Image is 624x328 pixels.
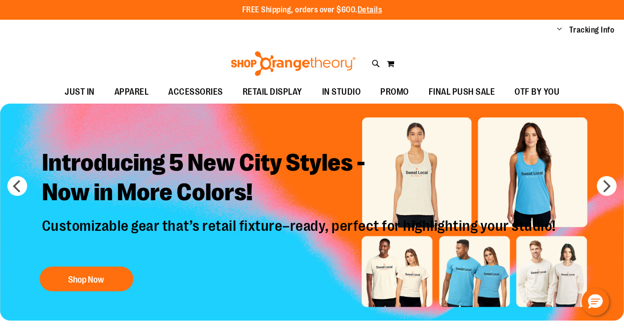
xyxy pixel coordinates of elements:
span: PROMO [380,81,409,103]
h2: Introducing 5 New City Styles - Now in More Colors! [35,140,566,217]
a: Details [358,5,382,14]
span: ACCESSORIES [168,81,223,103]
a: IN STUDIO [312,81,371,104]
span: APPAREL [114,81,149,103]
a: FINAL PUSH SALE [419,81,505,104]
span: FINAL PUSH SALE [429,81,495,103]
span: IN STUDIO [322,81,361,103]
a: ACCESSORIES [158,81,233,104]
span: RETAIL DISPLAY [243,81,302,103]
p: Customizable gear that’s retail fixture–ready, perfect for highlighting your studio! [35,217,566,256]
button: next [597,176,617,196]
button: Shop Now [39,266,133,291]
span: OTF BY YOU [514,81,559,103]
a: Tracking Info [569,25,615,36]
a: JUST IN [55,81,105,104]
p: FREE Shipping, orders over $600. [242,4,382,16]
button: Account menu [557,25,562,35]
img: Shop Orangetheory [229,51,357,76]
button: prev [7,176,27,196]
span: JUST IN [65,81,95,103]
a: PROMO [370,81,419,104]
a: OTF BY YOU [505,81,569,104]
a: APPAREL [105,81,159,104]
button: Hello, have a question? Let’s chat. [582,288,609,316]
a: Introducing 5 New City Styles -Now in More Colors! Customizable gear that’s retail fixture–ready,... [35,140,566,296]
a: RETAIL DISPLAY [233,81,312,104]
